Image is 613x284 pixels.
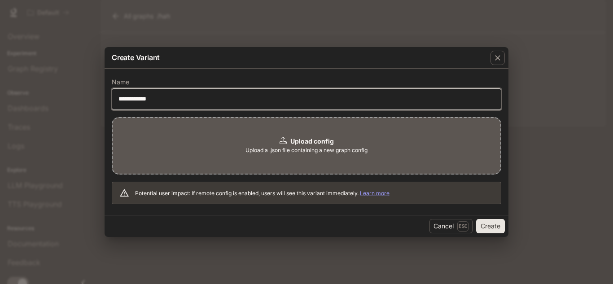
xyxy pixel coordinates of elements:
p: Esc [457,221,469,231]
button: CancelEsc [429,219,473,233]
p: Create Variant [112,52,160,63]
button: Create [476,219,505,233]
span: Upload a .json file containing a new graph config [245,146,368,155]
span: Potential user impact: If remote config is enabled, users will see this variant immediately. [135,190,390,197]
b: Upload config [290,137,334,145]
a: Learn more [360,190,390,197]
p: Name [112,79,129,85]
